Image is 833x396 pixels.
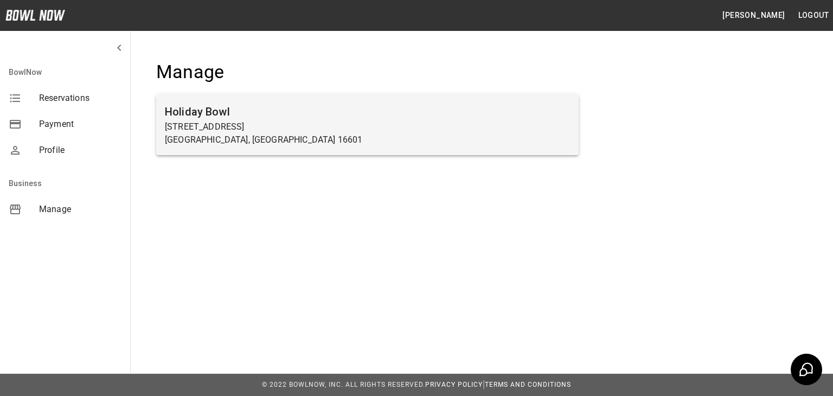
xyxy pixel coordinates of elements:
[262,381,425,388] span: © 2022 BowlNow, Inc. All Rights Reserved.
[425,381,483,388] a: Privacy Policy
[39,92,121,105] span: Reservations
[485,381,571,388] a: Terms and Conditions
[165,133,570,146] p: [GEOGRAPHIC_DATA], [GEOGRAPHIC_DATA] 16601
[39,118,121,131] span: Payment
[794,5,833,25] button: Logout
[165,103,570,120] h6: Holiday Bowl
[156,61,579,84] h4: Manage
[718,5,789,25] button: [PERSON_NAME]
[39,144,121,157] span: Profile
[39,203,121,216] span: Manage
[5,10,65,21] img: logo
[165,120,570,133] p: [STREET_ADDRESS]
